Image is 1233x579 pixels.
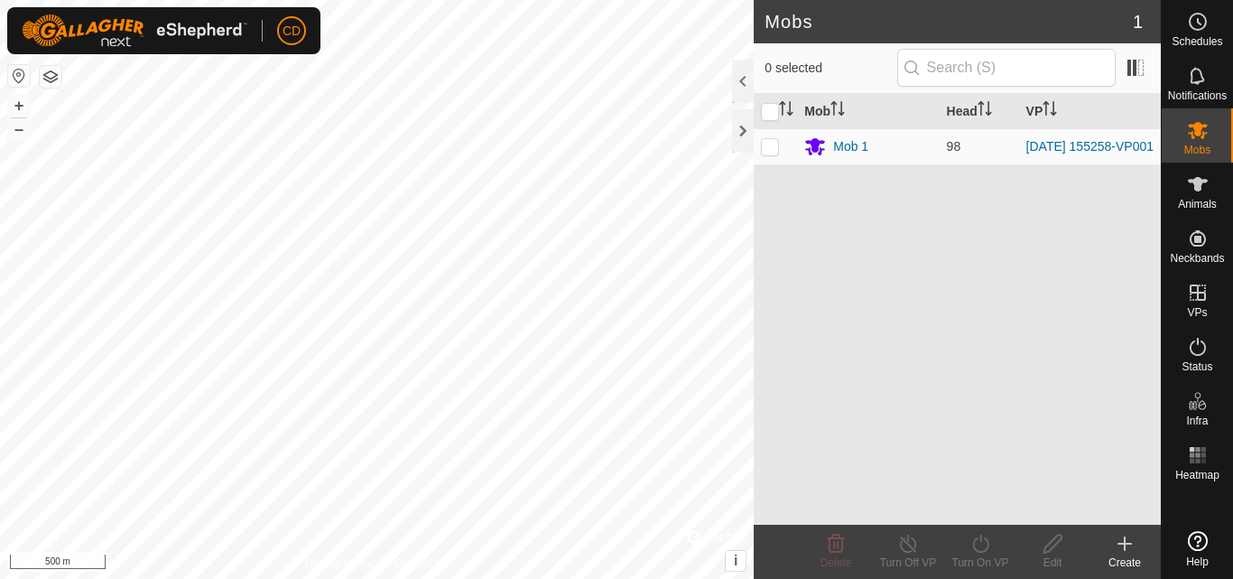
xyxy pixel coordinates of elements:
div: Turn On VP [944,555,1016,571]
span: Delete [820,556,852,569]
span: 1 [1133,8,1143,35]
th: Mob [797,94,939,129]
th: VP [1019,94,1161,129]
div: Create [1089,555,1161,571]
a: Help [1162,524,1233,574]
a: [DATE] 155258-VP001 [1026,139,1154,154]
th: Head [940,94,1019,129]
button: Reset Map [8,65,30,87]
span: Animals [1178,199,1217,210]
span: Neckbands [1170,253,1224,264]
button: + [8,95,30,117]
h2: Mobs [765,11,1133,33]
p-sorticon: Activate to sort [779,104,793,118]
span: Heatmap [1175,470,1219,481]
img: Gallagher Logo [22,14,247,47]
button: – [8,118,30,140]
span: i [734,553,737,568]
span: 98 [947,139,961,154]
button: Map Layers [40,66,61,88]
a: Privacy Policy [306,556,374,572]
button: i [726,551,746,571]
div: Mob 1 [833,137,868,156]
p-sorticon: Activate to sort [1043,104,1057,118]
div: Edit [1016,555,1089,571]
p-sorticon: Activate to sort [978,104,992,118]
span: VPs [1187,307,1207,318]
span: Schedules [1172,36,1222,47]
a: Contact Us [394,556,448,572]
span: 0 selected [765,59,896,78]
div: Turn Off VP [872,555,944,571]
span: Infra [1186,416,1208,426]
span: CD [283,22,301,41]
span: Notifications [1168,90,1227,101]
span: Help [1186,556,1209,567]
span: Status [1182,361,1212,372]
p-sorticon: Activate to sort [830,104,845,118]
input: Search (S) [897,49,1116,87]
span: Mobs [1184,145,1210,155]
